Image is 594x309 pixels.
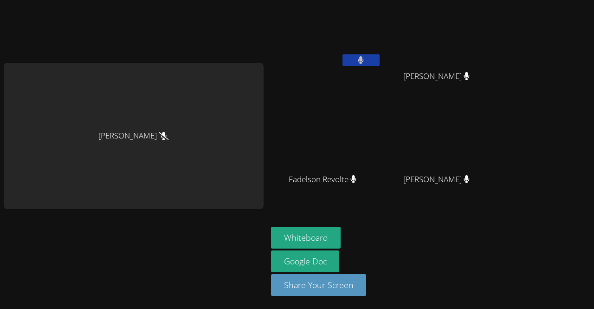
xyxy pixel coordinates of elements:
[271,250,340,272] a: Google Doc
[403,173,470,186] span: [PERSON_NAME]
[4,63,264,209] div: [PERSON_NAME]
[271,227,341,249] button: Whiteboard
[403,70,470,83] span: [PERSON_NAME]
[271,274,367,296] button: Share Your Screen
[289,173,356,186] span: Fadelson Revolte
